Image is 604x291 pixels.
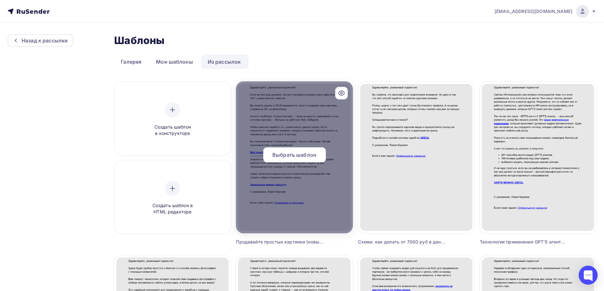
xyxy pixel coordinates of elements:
[22,37,68,44] div: Назад к рассылке
[114,34,165,47] h2: Шаблоны
[480,239,567,245] div: Технология применения GPT'S агентов (НОВИНКА)
[142,124,203,137] span: Создать шаблон в конструкторе
[149,54,200,69] a: Мои шаблоны
[236,239,323,245] div: Продавайте простые картинки (новый подход)
[495,5,596,18] a: [EMAIL_ADDRESS][DOMAIN_NAME]
[114,54,148,69] a: Галерея
[142,202,203,215] span: Создать шаблон в HTML редакторе
[272,151,316,159] span: Выбрать шаблон
[495,8,572,15] span: [EMAIL_ADDRESS][DOMAIN_NAME]
[201,54,248,69] a: Из рассылок
[358,239,445,245] div: Схема: как делать от 7000 руб в день на коротких видео?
